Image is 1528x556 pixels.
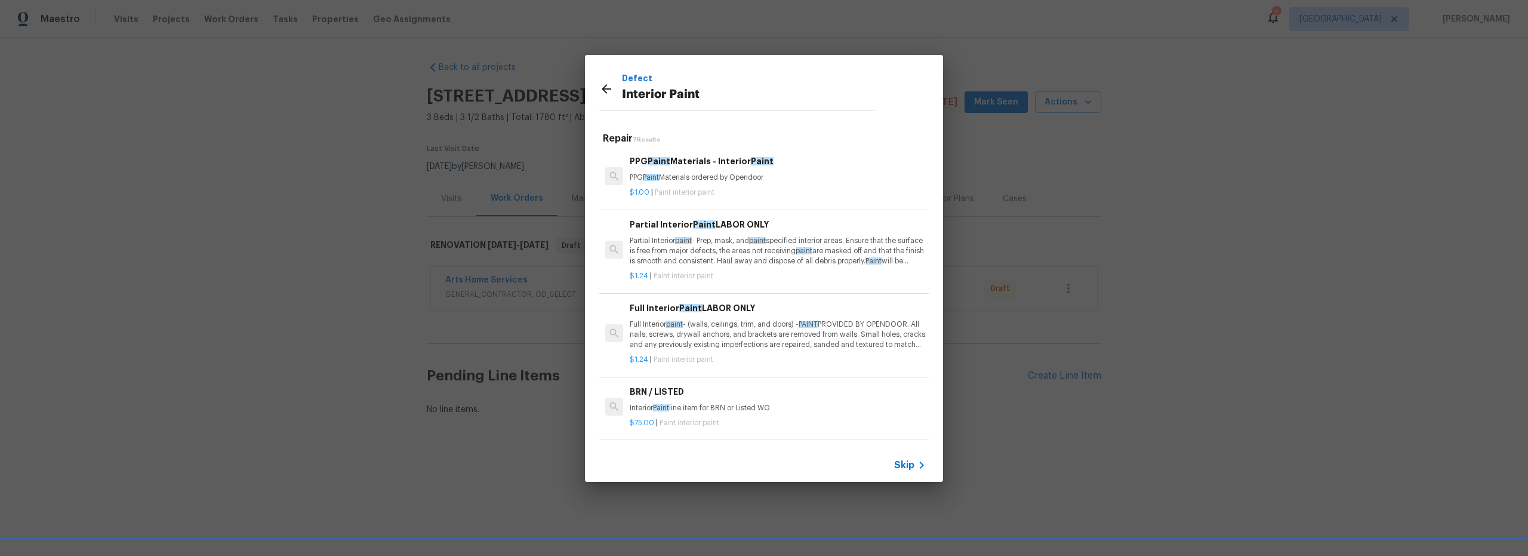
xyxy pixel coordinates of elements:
span: Paint [865,257,882,265]
span: Paint interior paint [655,189,714,196]
p: Full Interior - (walls, ceilings, trim, and doors) - PROVIDED BY OPENDOOR. All nails, screws, dry... [630,320,926,350]
span: Skip [894,459,914,471]
p: Defect [622,72,875,85]
p: Interior Paint [622,85,875,105]
span: 7 Results [633,137,660,143]
span: Paint [648,157,670,165]
span: PAINT [799,321,818,328]
span: $1.24 [630,272,648,279]
span: paint [666,321,683,328]
p: | [630,271,926,281]
p: | [630,355,926,365]
p: Interior line item for BRN or Listed WO [630,403,926,413]
span: Paint [679,304,702,312]
h6: BRN / LISTED [630,385,926,398]
p: PPG Materials ordered by Opendoor [630,173,926,183]
h6: Partial Interior LABOR ONLY [630,218,926,231]
span: paint [749,237,766,244]
span: $1.00 [630,189,649,196]
span: paint [675,237,692,244]
span: Paint [693,220,716,229]
span: Paint interior paint [654,356,713,363]
span: paint [796,247,812,254]
p: | [630,418,926,428]
h6: Full Interior LABOR ONLY [630,302,926,315]
span: Paint interior paint [660,419,719,426]
span: $75.00 [630,419,654,426]
span: $1.24 [630,356,648,363]
span: Paint [751,157,774,165]
span: Paint [643,174,659,181]
span: Paint interior paint [654,272,713,279]
p: Partial Interior - Prep, mask, and specified interior areas. Ensure that the surface is free from... [630,236,926,266]
h5: Repair [603,133,929,145]
span: Paint [653,404,669,411]
p: | [630,188,926,198]
h6: PPG Materials - Interior [630,155,926,168]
